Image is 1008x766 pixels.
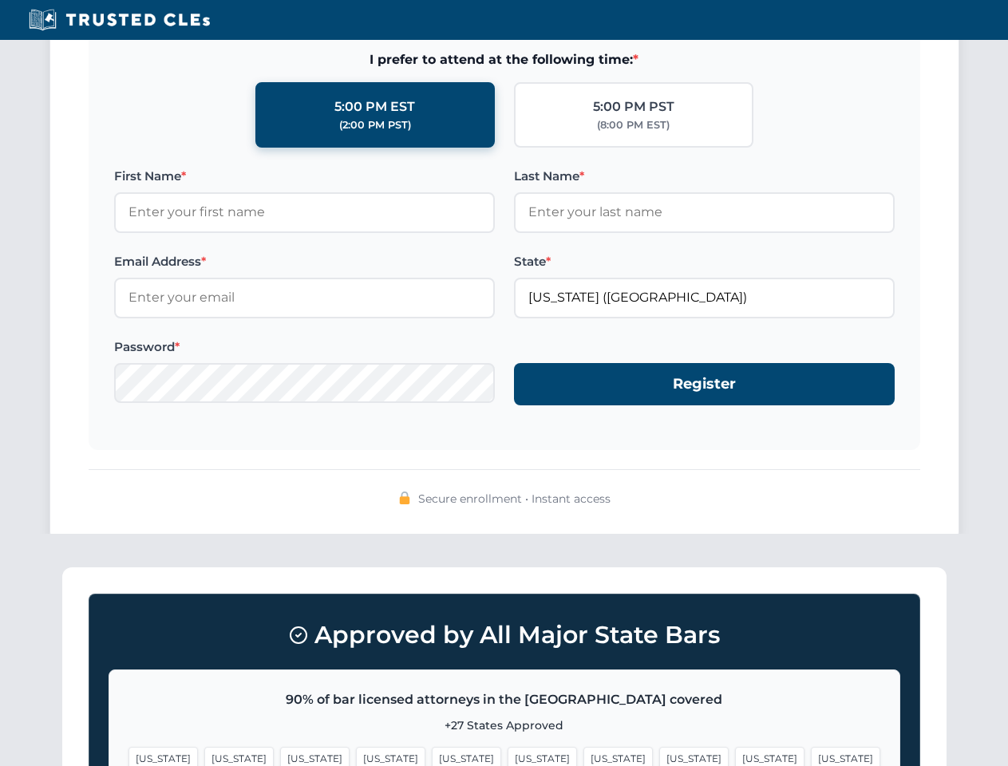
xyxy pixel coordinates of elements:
[514,252,895,271] label: State
[593,97,674,117] div: 5:00 PM PST
[514,167,895,186] label: Last Name
[114,167,495,186] label: First Name
[114,278,495,318] input: Enter your email
[114,252,495,271] label: Email Address
[128,689,880,710] p: 90% of bar licensed attorneys in the [GEOGRAPHIC_DATA] covered
[109,614,900,657] h3: Approved by All Major State Bars
[514,363,895,405] button: Register
[514,192,895,232] input: Enter your last name
[114,192,495,232] input: Enter your first name
[418,490,611,507] span: Secure enrollment • Instant access
[398,492,411,504] img: 🔒
[114,49,895,70] span: I prefer to attend at the following time:
[128,717,880,734] p: +27 States Approved
[24,8,215,32] img: Trusted CLEs
[597,117,670,133] div: (8:00 PM EST)
[339,117,411,133] div: (2:00 PM PST)
[514,278,895,318] input: Florida (FL)
[114,338,495,357] label: Password
[334,97,415,117] div: 5:00 PM EST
